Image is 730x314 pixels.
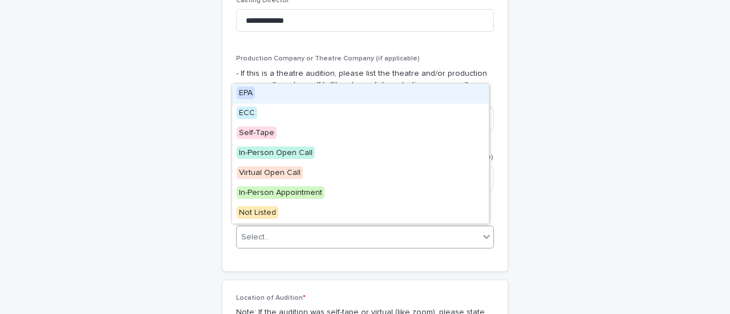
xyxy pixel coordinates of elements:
div: Virtual Open Call [232,164,489,183]
span: Location of Audition [236,295,306,301]
div: Select... [241,231,270,243]
span: EPA [237,87,255,99]
div: In-Person Appointment [232,183,489,203]
span: ECC [237,107,257,119]
span: In-Person Open Call [237,146,315,159]
div: Self-Tape [232,124,489,144]
div: ECC [232,104,489,124]
div: In-Person Open Call [232,144,489,164]
p: - If this is a theatre audition, please list the theatre and/or production company if you know. I... [236,68,494,103]
span: Production Company or Theatre Company (if applicable) [236,55,420,62]
div: Not Listed [232,203,489,223]
span: Self-Tape [237,127,277,139]
div: EPA [232,84,489,104]
span: Not Listed [237,206,278,219]
span: In-Person Appointment [237,186,325,199]
span: Virtual Open Call [237,166,303,179]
